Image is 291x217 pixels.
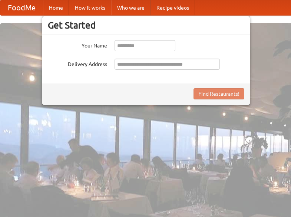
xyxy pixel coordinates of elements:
[151,0,195,15] a: Recipe videos
[111,0,151,15] a: Who we are
[48,20,244,31] h3: Get Started
[48,59,107,68] label: Delivery Address
[69,0,111,15] a: How it works
[0,0,43,15] a: FoodMe
[194,88,244,99] button: Find Restaurants!
[48,40,107,49] label: Your Name
[43,0,69,15] a: Home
